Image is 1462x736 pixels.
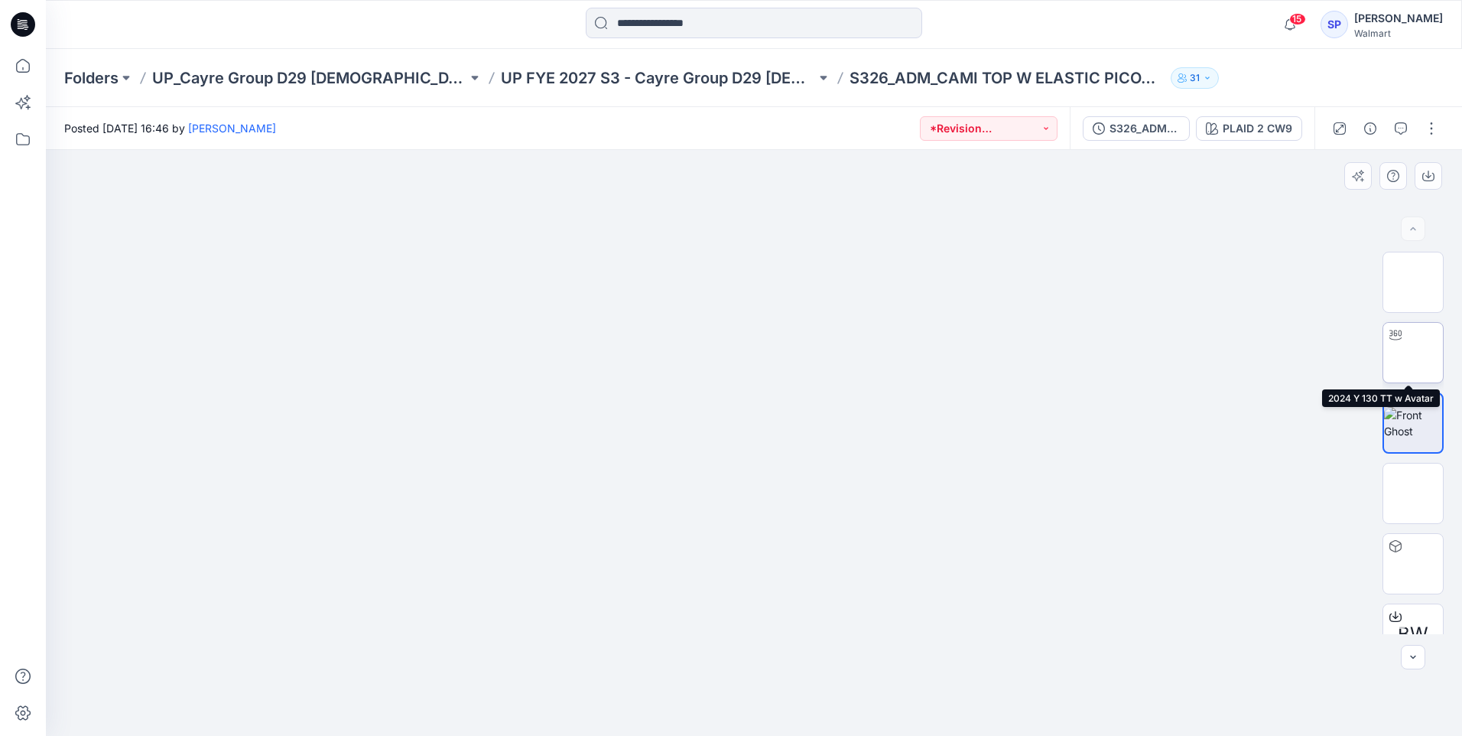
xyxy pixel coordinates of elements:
div: Walmart [1354,28,1443,39]
img: Front Ghost [1384,407,1442,439]
a: Folders [64,67,119,89]
a: UP FYE 2027 S3 - Cayre Group D29 [DEMOGRAPHIC_DATA] Sleepwear [501,67,816,89]
button: Details [1358,116,1382,141]
p: 31 [1190,70,1200,86]
button: S326_ADM_Rev1_CAMI TOP W ELASTIC PICOT TRIM SHORT SET_VOILE_COLORWAYS [1083,116,1190,141]
button: PLAID 2 CW9 [1196,116,1302,141]
div: S326_ADM_Rev1_CAMI TOP W ELASTIC PICOT TRIM SHORT SET_VOILE_COLORWAYS [1109,120,1180,137]
div: SP [1321,11,1348,38]
div: [PERSON_NAME] [1354,9,1443,28]
a: UP_Cayre Group D29 [DEMOGRAPHIC_DATA] Sleep/Loungewear [152,67,467,89]
p: S326_ADM_CAMI TOP W ELASTIC PICOT TRIM SHORT SET [850,67,1165,89]
button: 31 [1171,67,1219,89]
span: Posted [DATE] 16:46 by [64,120,276,136]
span: 15 [1289,13,1306,25]
a: [PERSON_NAME] [188,122,276,135]
span: BW [1398,620,1428,648]
div: PLAID 2 CW9 [1223,120,1292,137]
